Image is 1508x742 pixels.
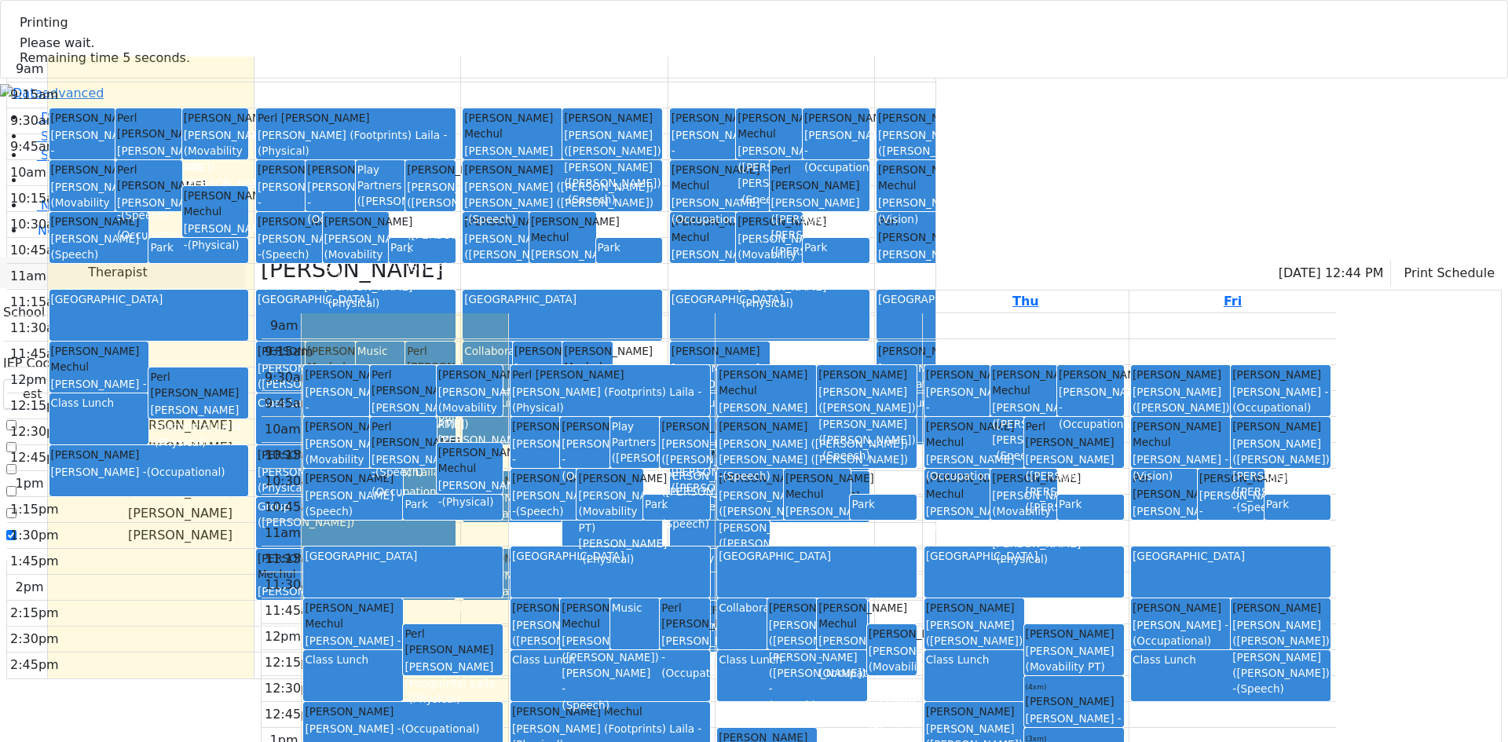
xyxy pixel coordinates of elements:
div: [PERSON_NAME] [926,704,1023,719]
div: 10:15am [7,189,70,208]
div: [PERSON_NAME] [512,419,558,434]
div: 11:30am [262,576,324,594]
div: [PERSON_NAME] [562,419,608,434]
div: [PERSON_NAME] Mechul [738,110,801,142]
div: [PERSON_NAME] ([PERSON_NAME]) [PERSON_NAME] ([PERSON_NAME]) - [372,400,435,480]
div: Class Lunch [1133,652,1329,667]
span: (Speech) [305,505,353,517]
div: [PERSON_NAME] Mechul [818,600,865,632]
div: [GEOGRAPHIC_DATA] [672,291,868,307]
span: (Physical) [258,144,309,157]
div: [GEOGRAPHIC_DATA] [51,291,247,307]
div: Class Lunch [51,395,148,411]
div: [PERSON_NAME] - [804,127,868,175]
div: Group [258,499,454,514]
div: [PERSON_NAME] - [818,633,865,681]
span: (Physical) [258,481,309,494]
div: [PERSON_NAME] ([PERSON_NAME]) [PERSON_NAME] ([PERSON_NAME]) - [464,179,661,227]
span: (Occupational) [401,722,480,735]
div: [PERSON_NAME] [258,214,321,229]
div: [PERSON_NAME] [305,704,501,719]
div: 11:45am [7,345,70,364]
a: September 11, 2025 [1009,291,1042,313]
div: [PERSON_NAME] (Footprints) Laila - [404,659,501,707]
div: 11am [7,267,49,286]
span: (Speech) [407,261,455,273]
div: 9:15am [262,342,316,361]
span: (Physical) [328,297,379,309]
div: [PERSON_NAME] [51,447,247,462]
div: 11am [262,524,304,543]
div: [PERSON_NAME] (Movability PT) [PERSON_NAME] - [738,231,801,311]
div: [PERSON_NAME] - [878,195,975,227]
span: Remaining time 5 seconds. [20,50,190,65]
span: (Speech) [562,699,609,711]
div: [PERSON_NAME] ([PERSON_NAME]) [PERSON_NAME] ([PERSON_NAME]) - [1133,503,1196,583]
div: Park [150,239,247,255]
div: [PERSON_NAME] (Footprints) Laila - [150,402,247,450]
div: [PERSON_NAME] (Movability PT) [PERSON_NAME] - [992,488,1056,568]
div: [PERSON_NAME] ([PERSON_NAME]) [PERSON_NAME] ([PERSON_NAME]) - [1133,384,1229,464]
div: [PERSON_NAME] [869,626,915,641]
div: [PERSON_NAME] [672,110,735,126]
div: ([PERSON_NAME]) [357,193,404,209]
div: [PERSON_NAME] ([PERSON_NAME]) [PERSON_NAME] - [562,633,608,713]
div: [PERSON_NAME] - [305,384,368,432]
div: [PERSON_NAME] - [562,436,608,484]
div: [PERSON_NAME] - [372,451,435,499]
span: (Speech) [789,521,837,534]
div: [PERSON_NAME] - [661,633,708,681]
div: Perl [PERSON_NAME] [150,369,247,401]
div: [PERSON_NAME] [1232,600,1329,616]
span: (Speech) [661,517,709,530]
div: 1:45pm [7,552,62,571]
span: (Speech) [51,248,99,261]
div: Music [612,600,658,616]
label: School Years [3,303,82,322]
div: [PERSON_NAME] (Movability PT) [PERSON_NAME] - [324,231,388,311]
div: 9:15am [7,86,61,104]
div: [PERSON_NAME] ([PERSON_NAME]) [PERSON_NAME] - [926,617,1023,682]
div: [PERSON_NAME] [1026,678,1122,710]
span: (Physical) [408,693,460,705]
span: (Occupational) [1199,521,1278,534]
div: Perl [PERSON_NAME] [878,214,942,246]
div: [PERSON_NAME] - [258,231,321,263]
div: [PERSON_NAME] ([PERSON_NAME]) [PERSON_NAME] ([PERSON_NAME]) - [719,488,782,568]
div: [PERSON_NAME] - [926,451,1023,484]
div: Play Partners [612,419,658,451]
div: [PERSON_NAME] [184,110,247,126]
div: 9am [267,316,302,335]
div: Perl [PERSON_NAME] [512,367,708,382]
div: Park [404,496,501,512]
div: [PERSON_NAME] - [512,436,558,484]
div: [PERSON_NAME] (Movability PT) [PERSON_NAME] - [305,436,368,516]
span: (Speech) [775,261,823,273]
span: (Occupational) [1232,401,1311,414]
div: [PERSON_NAME] ([PERSON_NAME]) [PERSON_NAME] ([PERSON_NAME]) - [1026,451,1122,532]
div: 10:15am [262,446,324,465]
div: [PERSON_NAME] - [258,583,321,631]
div: Park [851,496,915,512]
div: Perl [PERSON_NAME] [258,110,454,126]
div: [GEOGRAPHIC_DATA] [878,291,1074,307]
div: [PERSON_NAME] [1199,470,1263,486]
div: [PERSON_NAME] [305,367,368,382]
div: [PERSON_NAME] - [305,488,401,520]
span: (Occupational) [372,485,450,498]
div: [PERSON_NAME] ([PERSON_NAME]) [PERSON_NAME] ([PERSON_NAME]) - [1232,617,1329,697]
div: [PERSON_NAME] [305,419,368,434]
div: [PERSON_NAME] Mechul [258,447,454,462]
span: (Occupational) [307,213,386,225]
div: [PERSON_NAME] [1059,367,1122,382]
div: Perl [PERSON_NAME] [404,626,501,658]
div: [PERSON_NAME] [407,162,453,177]
div: [GEOGRAPHIC_DATA] [305,548,501,564]
div: [PERSON_NAME] (Footprints) Laila - [464,143,561,191]
div: [PERSON_NAME] - [258,179,304,227]
div: [PERSON_NAME] ([PERSON_NAME]) [PERSON_NAME] ([PERSON_NAME]) - [719,436,915,484]
div: [PERSON_NAME] Mechul [878,162,975,194]
div: Class Lunch [258,395,454,411]
div: [PERSON_NAME] - [512,488,576,520]
span: (Speech) [741,193,789,206]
